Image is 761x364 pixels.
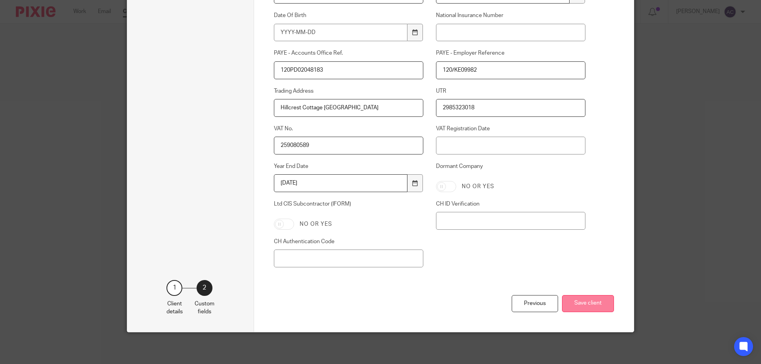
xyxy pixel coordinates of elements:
label: PAYE - Accounts Office Ref. [274,49,424,57]
label: No or yes [462,183,494,191]
label: National Insurance Number [436,11,586,19]
p: Client details [166,300,183,316]
div: 1 [166,280,182,296]
input: YYYY-MM-DD [274,174,408,192]
label: Trading Address [274,87,424,95]
label: Year End Date [274,162,424,170]
label: CH ID Verification [436,200,586,208]
label: VAT No. [274,125,424,133]
label: Ltd CIS Subcontractor (IFORM) [274,200,424,213]
input: YYYY-MM-DD [274,24,408,42]
p: Custom fields [195,300,214,316]
label: VAT Registration Date [436,125,586,133]
label: UTR [436,87,586,95]
label: Date Of Birth [274,11,424,19]
div: Previous [512,295,558,312]
label: CH Authentication Code [274,238,424,246]
div: 2 [197,280,212,296]
label: Dormant Company [436,162,586,175]
button: Save client [562,295,614,312]
label: No or yes [300,220,332,228]
label: PAYE - Employer Reference [436,49,586,57]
